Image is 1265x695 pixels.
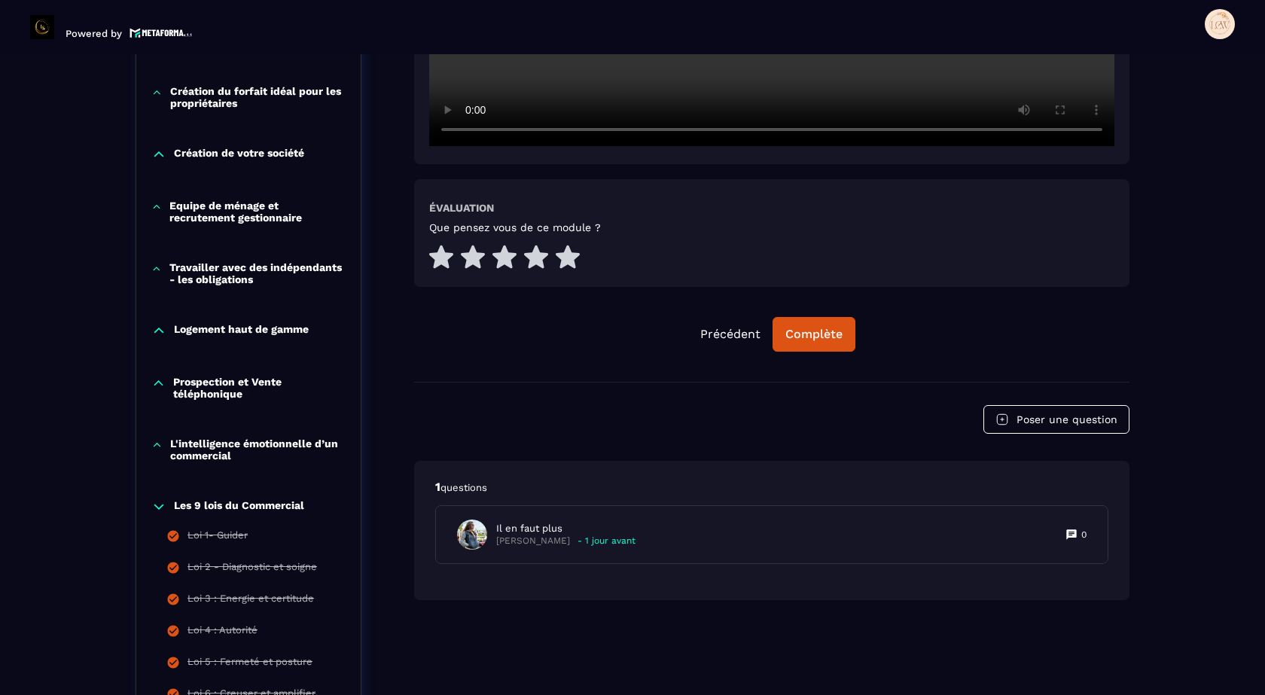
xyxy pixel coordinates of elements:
h6: Évaluation [429,202,494,214]
div: Loi 3 : Energie et certitude [187,593,314,609]
p: Création du forfait idéal pour les propriétaires [170,85,346,109]
button: Complète [773,317,855,352]
p: - 1 jour avant [578,535,636,547]
img: logo [130,26,193,39]
p: Il en faut plus [496,522,636,535]
p: Prospection et Vente téléphonique [173,376,346,400]
button: Précédent [688,318,773,351]
div: Loi 1- Guider [187,529,248,546]
div: Loi 5 : Fermeté et posture [187,656,312,672]
button: Poser une question [983,405,1129,434]
p: 1 [435,479,1108,495]
span: questions [440,482,487,493]
div: Complète [785,327,843,342]
p: [PERSON_NAME] [496,535,570,547]
p: Création de votre société [174,147,304,162]
p: Equipe de ménage et recrutement gestionnaire [169,200,346,224]
div: Loi 4 : Autorité [187,624,258,641]
img: logo-branding [30,15,54,39]
p: 0 [1081,529,1087,541]
p: Powered by [66,28,122,39]
h5: Que pensez vous de ce module ? [429,221,601,233]
p: Les 9 lois du Commercial [174,499,304,514]
p: Logement haut de gamme [174,323,309,338]
div: Loi 2 - Diagnostic et soigne [187,561,317,578]
p: L'intelligence émotionnelle d’un commercial [170,437,346,462]
p: Travailler avec des indépendants - les obligations [169,261,346,285]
